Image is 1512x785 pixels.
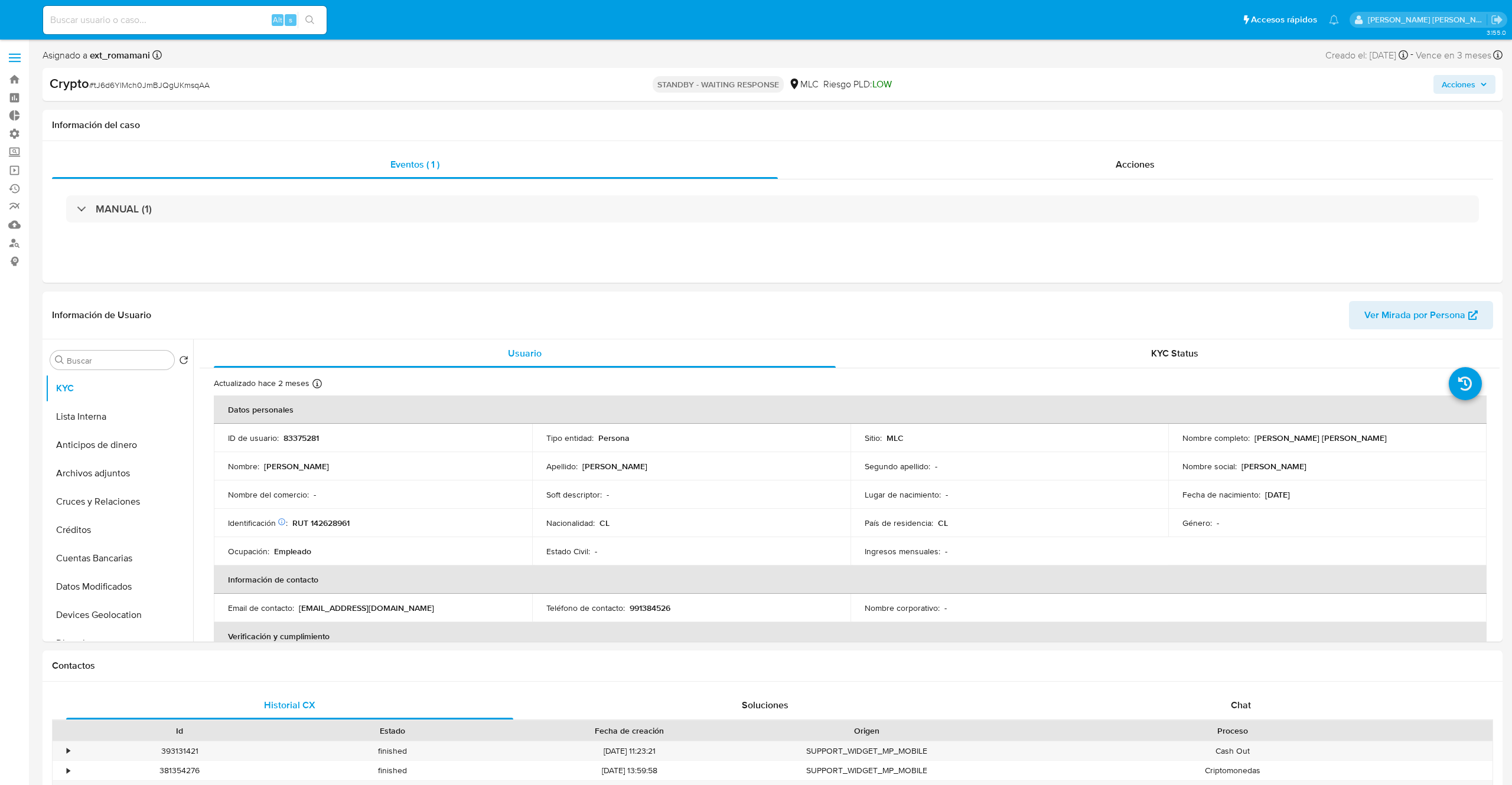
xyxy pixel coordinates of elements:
[1265,489,1290,500] p: [DATE]
[286,741,498,761] div: finished
[865,461,930,472] p: Segundo apellido :
[214,565,1487,594] th: Información de contacto
[760,741,973,761] div: SUPPORT_WIDGET_MP_MOBILE
[1151,346,1198,360] span: KYC Status
[43,12,327,28] input: Buscar usuario o caso...
[1491,14,1503,26] a: Salir
[1217,518,1219,528] p: -
[865,603,940,613] p: Nombre corporativo :
[872,77,892,91] span: LOW
[1349,301,1493,329] button: Ver Mirada por Persona
[228,489,309,500] p: Nombre del comercio :
[52,309,151,321] h1: Información de Usuario
[1410,47,1413,63] span: -
[274,546,311,557] p: Empleado
[96,202,152,215] h3: MANUAL (1)
[1182,518,1212,528] p: Género :
[546,461,578,472] p: Apellido :
[546,603,625,613] p: Teléfono de contacto :
[507,725,752,737] div: Fecha de creación
[945,546,947,557] p: -
[546,489,602,500] p: Soft descriptor :
[228,603,294,613] p: Email de contacto :
[66,195,1479,223] div: MANUAL (1)
[179,355,188,368] button: Volver al orden por defecto
[45,459,193,488] button: Archivos adjuntos
[45,403,193,431] button: Lista Interna
[1442,75,1475,94] span: Acciones
[67,355,170,366] input: Buscar
[938,518,948,528] p: CL
[294,725,490,737] div: Estado
[546,433,594,443] p: Tipo entidad :
[390,158,439,171] span: Eventos ( 1 )
[865,433,882,443] p: Sitio :
[314,489,316,500] p: -
[946,489,948,500] p: -
[73,761,286,780] div: 381354276
[89,79,210,91] span: # tJ6d6YlMch0JmBJQgUKmsqAA
[1416,49,1491,62] span: Vence en 3 meses
[45,431,193,459] button: Anticipos de dinero
[546,546,590,557] p: Estado Civil :
[228,546,269,557] p: Ocupación :
[1251,14,1317,26] span: Accesos rápidos
[289,14,292,25] span: s
[607,489,609,500] p: -
[630,603,670,613] p: 991384526
[944,603,947,613] p: -
[228,518,288,528] p: Identificación :
[214,395,1487,424] th: Datos personales
[45,544,193,573] button: Cuentas Bancarias
[1116,158,1155,171] span: Acciones
[981,725,1484,737] div: Proceso
[1231,698,1251,712] span: Chat
[1325,47,1408,63] div: Creado el: [DATE]
[598,433,630,443] p: Persona
[1182,433,1250,443] p: Nombre completo :
[45,601,193,629] button: Devices Geolocation
[498,741,760,761] div: [DATE] 11:23:21
[887,433,904,443] p: MLC
[45,488,193,516] button: Cruces y Relaciones
[43,49,150,62] span: Asignado a
[546,518,595,528] p: Nacionalidad :
[298,12,322,28] button: search-icon
[595,546,597,557] p: -
[299,603,434,613] p: [EMAIL_ADDRESS][DOMAIN_NAME]
[973,761,1493,780] div: Criptomonedas
[1364,301,1465,329] span: Ver Mirada por Persona
[228,461,259,472] p: Nombre :
[50,74,89,93] b: Crypto
[768,725,964,737] div: Origen
[582,461,647,472] p: [PERSON_NAME]
[214,378,309,389] p: Actualizado hace 2 meses
[73,741,286,761] div: 393131421
[823,78,892,91] span: Riesgo PLD:
[760,761,973,780] div: SUPPORT_WIDGET_MP_MOBILE
[1182,461,1237,472] p: Nombre social :
[67,745,70,757] div: •
[264,461,329,472] p: [PERSON_NAME]
[653,76,784,93] p: STANDBY - WAITING RESPONSE
[865,518,933,528] p: País de residencia :
[935,461,937,472] p: -
[973,741,1493,761] div: Cash Out
[1368,14,1487,25] p: jesica.barrios@mercadolibre.com
[1433,75,1495,94] button: Acciones
[45,573,193,601] button: Datos Modificados
[55,355,64,365] button: Buscar
[508,346,542,360] span: Usuario
[742,698,788,712] span: Soluciones
[865,489,941,500] p: Lugar de nacimiento :
[87,48,150,62] b: ext_romamani
[292,518,350,528] p: RUT 142628961
[52,119,1493,131] h1: Información del caso
[67,765,70,776] div: •
[788,78,819,91] div: MLC
[1241,461,1306,472] p: [PERSON_NAME]
[264,698,315,712] span: Historial CX
[45,629,193,658] button: Direcciones
[82,725,278,737] div: Id
[1329,15,1339,25] a: Notificaciones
